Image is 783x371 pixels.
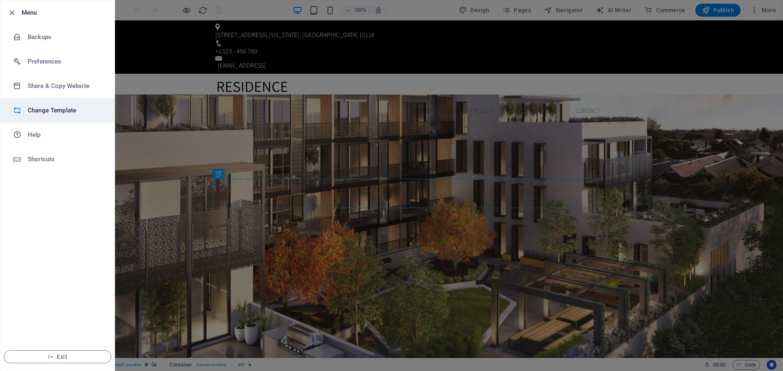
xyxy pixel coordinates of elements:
h6: Shortcuts [28,154,103,164]
h6: Backups [28,32,103,42]
h6: Change Template [28,105,103,115]
button: Exit [4,350,111,363]
h6: Preferences [28,57,103,66]
span: Exit [11,353,104,360]
h6: Menu [22,8,108,18]
h6: Help [28,130,103,140]
h6: Share & Copy Website [28,81,103,91]
a: Help [0,123,115,147]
